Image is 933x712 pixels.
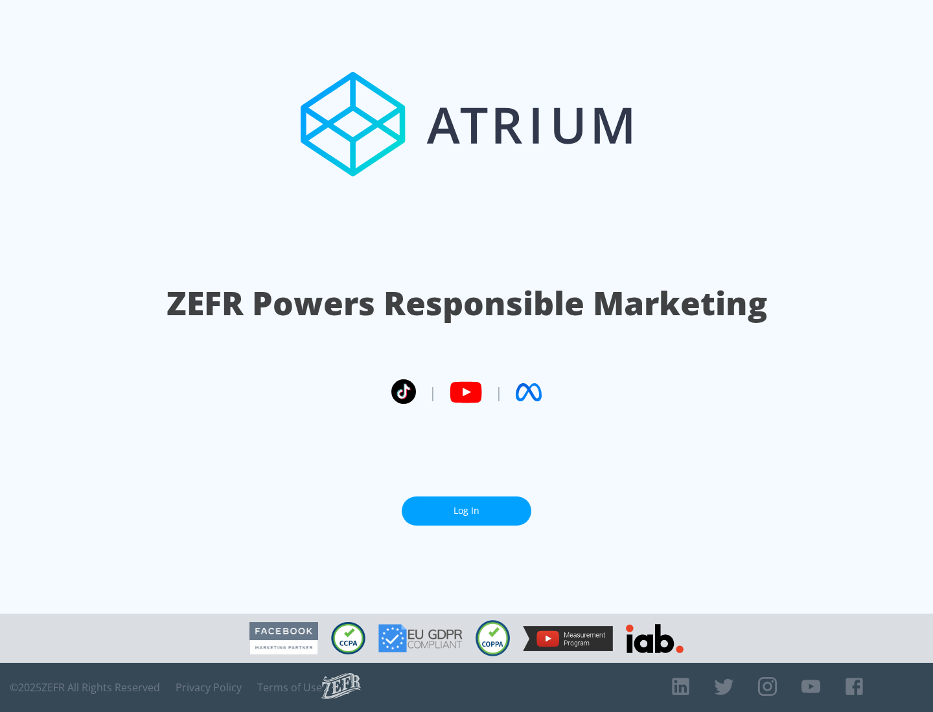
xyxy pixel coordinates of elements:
img: GDPR Compliant [378,624,463,652]
img: CCPA Compliant [331,622,365,654]
img: YouTube Measurement Program [523,626,613,651]
img: Facebook Marketing Partner [249,622,318,655]
a: Terms of Use [257,681,322,694]
span: | [495,383,503,402]
a: Log In [402,496,531,526]
span: | [429,383,437,402]
a: Privacy Policy [176,681,242,694]
img: IAB [626,624,684,653]
span: © 2025 ZEFR All Rights Reserved [10,681,160,694]
img: COPPA Compliant [476,620,510,656]
h1: ZEFR Powers Responsible Marketing [167,281,767,326]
